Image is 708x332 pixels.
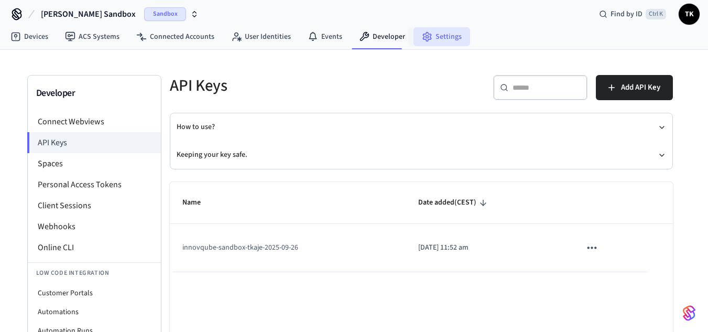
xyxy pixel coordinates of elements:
[413,27,470,46] a: Settings
[182,195,214,211] span: Name
[683,305,695,322] img: SeamLogoGradient.69752ec5.svg
[28,303,161,322] li: Automations
[28,284,161,303] li: Customer Portals
[28,237,161,258] li: Online CLI
[621,81,660,94] span: Add API Key
[596,75,673,100] button: Add API Key
[27,132,161,153] li: API Keys
[351,27,413,46] a: Developer
[170,182,673,272] table: sticky table
[223,27,299,46] a: User Identities
[28,262,161,284] li: Low Code Integration
[28,174,161,195] li: Personal Access Tokens
[28,195,161,216] li: Client Sessions
[28,153,161,174] li: Spaces
[36,86,153,101] h3: Developer
[2,27,57,46] a: Devices
[591,5,674,24] div: Find by IDCtrl K
[170,224,406,272] td: innovqube-sandbox-tkaje-2025-09-26
[418,195,490,211] span: Date added(CEST)
[170,75,415,97] h5: API Keys
[57,27,128,46] a: ACS Systems
[28,111,161,132] li: Connect Webviews
[144,7,186,21] span: Sandbox
[679,4,700,25] button: TK
[646,9,666,19] span: Ctrl K
[299,27,351,46] a: Events
[680,5,699,24] span: TK
[28,216,161,237] li: Webhooks
[611,9,642,19] span: Find by ID
[418,242,555,253] p: [DATE] 11:52 am
[177,141,666,169] button: Keeping your key safe.
[128,27,223,46] a: Connected Accounts
[41,8,136,20] span: [PERSON_NAME] Sandbox
[177,113,666,141] button: How to use?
